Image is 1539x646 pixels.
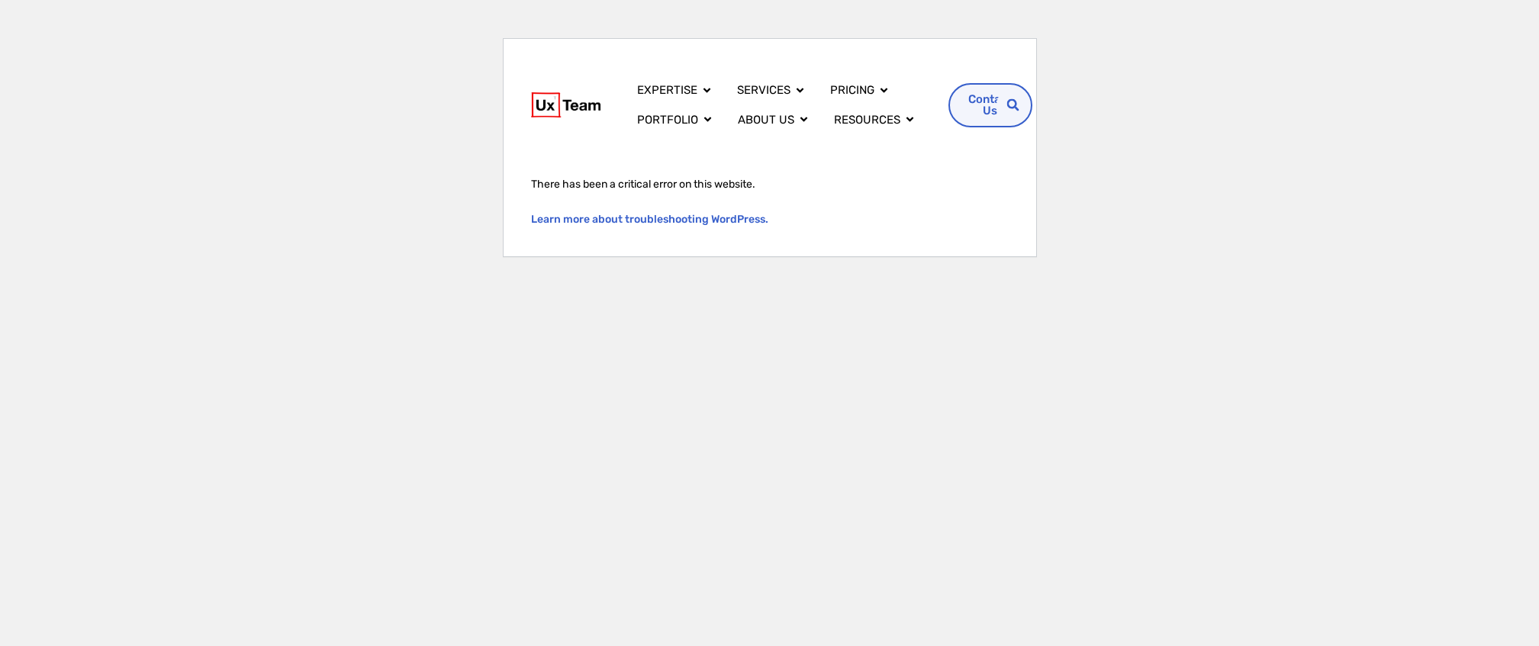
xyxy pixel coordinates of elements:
p: There has been a critical error on this website. [531,176,1009,192]
img: UX Team Logo [531,92,600,117]
a: Learn more about troubleshooting WordPress. [531,213,768,226]
a: Contact Us [948,83,1032,127]
a: Services [737,82,790,99]
div: Carousel [531,157,1009,243]
a: Resources [834,111,900,129]
nav: Menu [625,76,936,134]
div: 1 of 6 [531,157,1009,243]
span: Contact Us [968,94,1013,117]
a: Portfolio [637,111,698,129]
a: Pricing [830,82,874,99]
div: Search [996,88,1029,121]
a: About us [738,111,794,129]
div: Menu Toggle [625,76,936,134]
a: Expertise [637,82,697,99]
